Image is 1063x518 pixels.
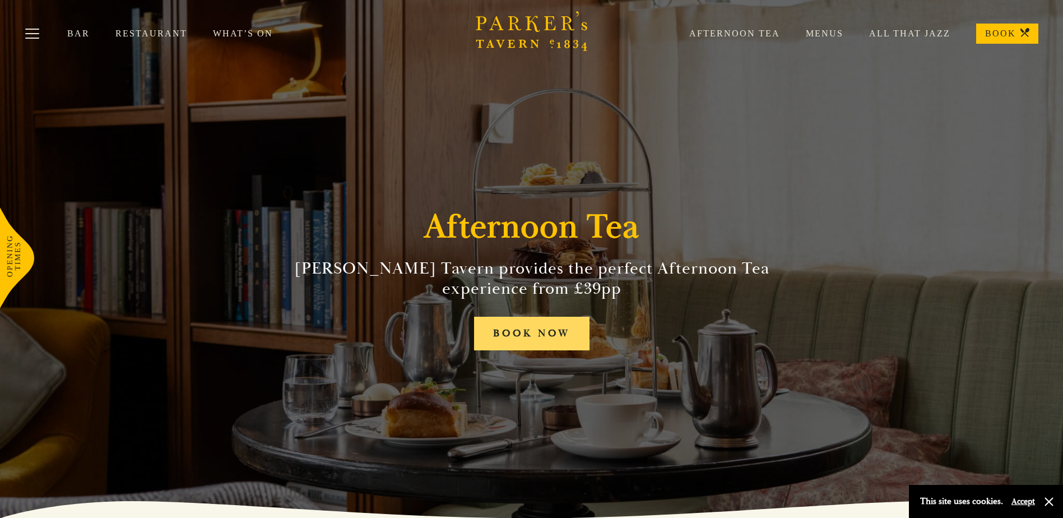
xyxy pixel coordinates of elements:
[424,207,639,247] h1: Afternoon Tea
[1043,496,1055,507] button: Close and accept
[276,258,787,299] h2: [PERSON_NAME] Tavern provides the perfect Afternoon Tea experience from £39pp
[920,493,1003,510] p: This site uses cookies.
[474,317,589,351] a: BOOK NOW
[1011,496,1035,507] button: Accept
